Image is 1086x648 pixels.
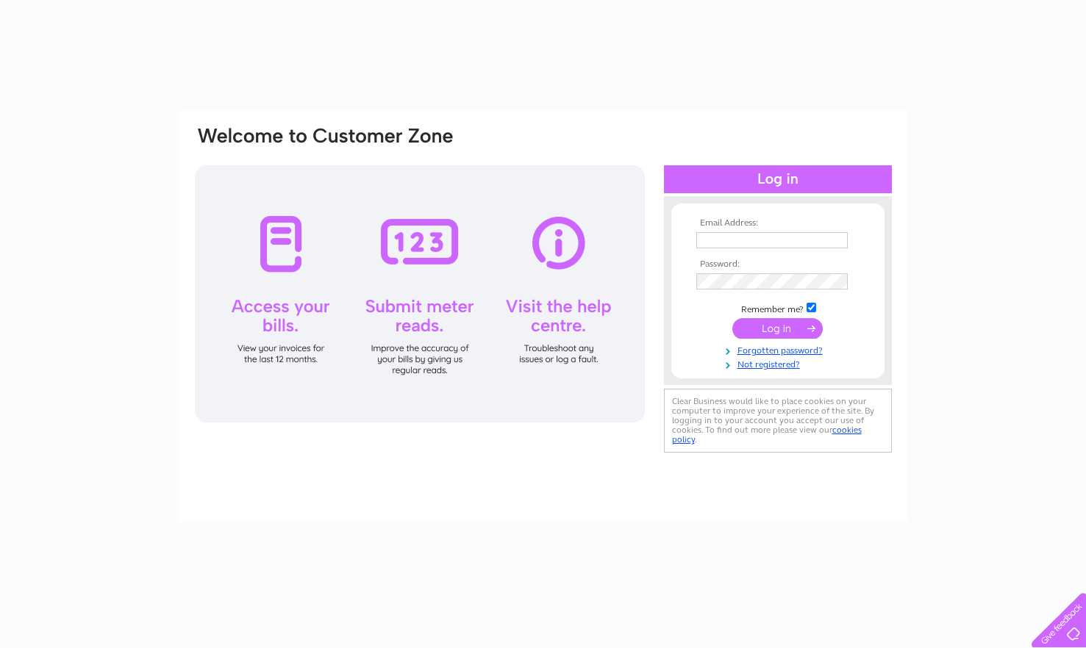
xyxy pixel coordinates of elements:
[696,356,863,370] a: Not registered?
[696,342,863,356] a: Forgotten password?
[672,425,862,444] a: cookies policy
[693,259,863,270] th: Password:
[693,218,863,228] th: Email Address:
[693,300,863,315] td: Remember me?
[664,389,892,453] div: Clear Business would like to place cookies on your computer to improve your experience of the sit...
[732,318,823,339] input: Submit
